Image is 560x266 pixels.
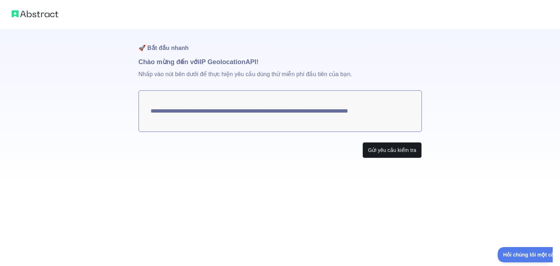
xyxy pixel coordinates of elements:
[139,71,352,77] font: Nhấp vào nút bên dưới để thực hiện yêu cầu dùng thử miễn phí đầu tiên của bạn.
[5,5,69,11] font: Hỏi chúng tôi một câu hỏi
[200,58,246,66] font: IP Geolocation
[362,142,421,159] button: Gửi yêu cầu kiểm tra
[368,147,416,153] font: Gửi yêu cầu kiểm tra
[139,45,189,51] font: 🚀 Bắt đầu nhanh
[139,58,200,66] font: Chào mừng đến với
[245,58,258,66] font: API!
[12,9,58,19] img: Logo trừu tượng
[498,247,553,262] iframe: Chuyển đổi Hỗ trợ khách hàng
